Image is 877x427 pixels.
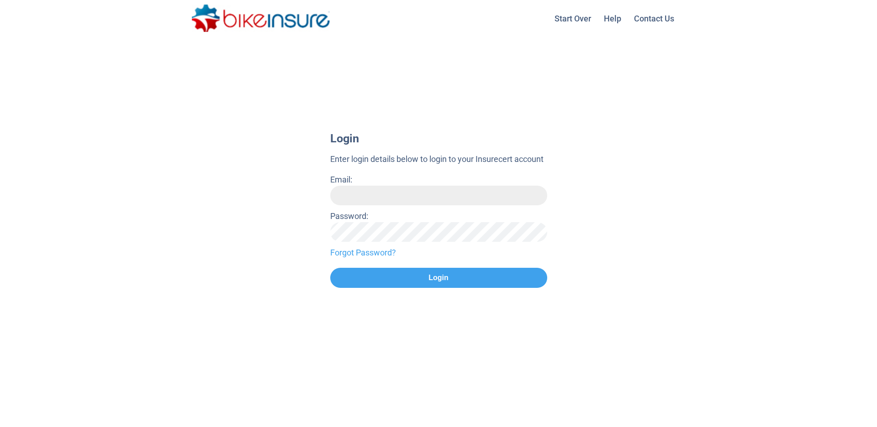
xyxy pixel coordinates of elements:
[549,7,597,30] a: Start Over
[330,211,368,221] label: Password:
[330,268,547,288] button: Login
[192,5,330,32] img: bikeinsure logo
[330,153,547,165] p: Enter login details below to login to your Insurecert account
[330,132,547,145] h1: Login
[330,246,547,259] a: Forgot Password?
[330,175,352,184] label: Email:
[629,7,680,30] a: Contact Us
